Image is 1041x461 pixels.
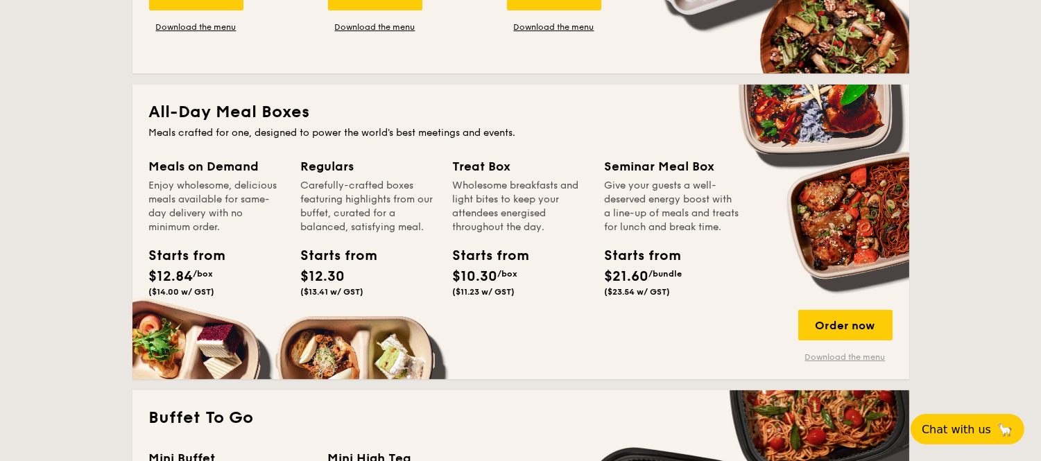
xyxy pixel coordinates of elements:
div: Meals crafted for one, designed to power the world's best meetings and events. [149,126,893,140]
a: Download the menu [328,21,422,33]
span: $10.30 [453,268,498,285]
div: Starts from [149,245,212,266]
div: Meals on Demand [149,157,284,176]
a: Download the menu [798,351,893,363]
a: Download the menu [149,21,243,33]
span: 🦙 [997,421,1013,437]
span: $12.84 [149,268,193,285]
div: Enjoy wholesome, delicious meals available for same-day delivery with no minimum order. [149,179,284,234]
div: Regulars [301,157,436,176]
span: ($14.00 w/ GST) [149,287,215,297]
span: ($11.23 w/ GST) [453,287,515,297]
h2: Buffet To Go [149,407,893,429]
a: Download the menu [507,21,601,33]
span: $21.60 [605,268,649,285]
div: Starts from [605,245,667,266]
div: Carefully-crafted boxes featuring highlights from our buffet, curated for a balanced, satisfying ... [301,179,436,234]
span: Chat with us [922,423,991,436]
div: Give your guests a well-deserved energy boost with a line-up of meals and treats for lunch and br... [605,179,740,234]
span: /box [193,269,214,279]
h2: All-Day Meal Boxes [149,101,893,123]
div: Treat Box [453,157,588,176]
span: /bundle [649,269,682,279]
div: Order now [798,310,893,340]
button: Chat with us🦙 [911,414,1024,444]
div: Wholesome breakfasts and light bites to keep your attendees energised throughout the day. [453,179,588,234]
span: ($23.54 w/ GST) [605,287,671,297]
span: /box [498,269,518,279]
span: ($13.41 w/ GST) [301,287,364,297]
div: Starts from [453,245,515,266]
div: Starts from [301,245,363,266]
span: $12.30 [301,268,345,285]
div: Seminar Meal Box [605,157,740,176]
